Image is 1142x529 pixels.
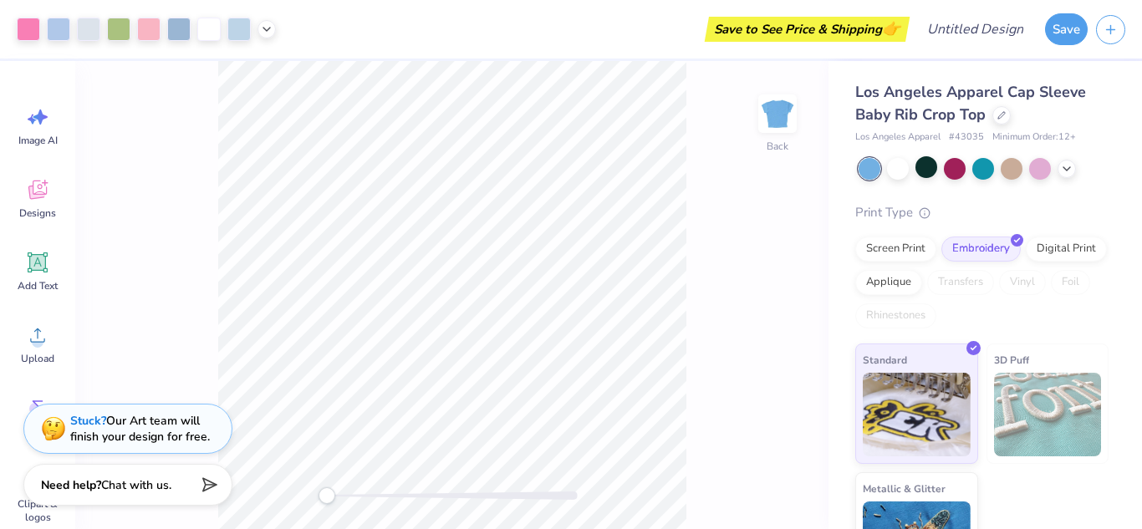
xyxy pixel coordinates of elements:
[882,18,900,38] span: 👉
[863,480,946,497] span: Metallic & Glitter
[855,237,936,262] div: Screen Print
[10,497,65,524] span: Clipart & logos
[70,413,106,429] strong: Stuck?
[1026,237,1107,262] div: Digital Print
[992,130,1076,145] span: Minimum Order: 12 +
[19,206,56,220] span: Designs
[21,352,54,365] span: Upload
[914,13,1037,46] input: Untitled Design
[70,413,210,445] div: Our Art team will finish your design for free.
[855,303,936,328] div: Rhinestones
[1045,13,1088,45] button: Save
[709,17,905,42] div: Save to See Price & Shipping
[1051,270,1090,295] div: Foil
[863,351,907,369] span: Standard
[994,373,1102,456] img: 3D Puff
[767,139,788,154] div: Back
[855,130,941,145] span: Los Angeles Apparel
[994,351,1029,369] span: 3D Puff
[18,279,58,292] span: Add Text
[927,270,994,295] div: Transfers
[855,270,922,295] div: Applique
[18,134,58,147] span: Image AI
[319,487,335,504] div: Accessibility label
[101,477,171,493] span: Chat with us.
[855,203,1109,222] div: Print Type
[761,97,794,130] img: Back
[941,237,1021,262] div: Embroidery
[949,130,984,145] span: # 43035
[863,373,971,456] img: Standard
[41,477,101,493] strong: Need help?
[855,82,1086,125] span: Los Angeles Apparel Cap Sleeve Baby Rib Crop Top
[999,270,1046,295] div: Vinyl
